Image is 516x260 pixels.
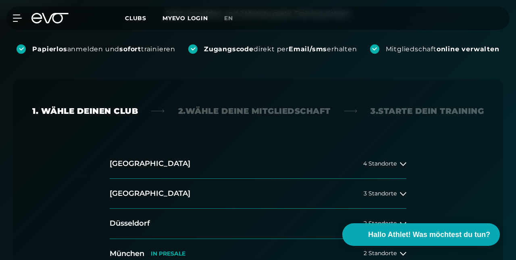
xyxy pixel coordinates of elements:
[204,45,357,54] div: direkt per erhalten
[386,45,499,54] div: Mitgliedschaft
[224,15,233,22] span: en
[110,149,406,179] button: [GEOGRAPHIC_DATA]4 Standorte
[110,209,406,239] button: Düsseldorf2 Standorte
[110,218,150,229] h2: Düsseldorf
[370,105,484,117] div: 3. Starte dein Training
[110,179,406,209] button: [GEOGRAPHIC_DATA]3 Standorte
[110,189,190,199] h2: [GEOGRAPHIC_DATA]
[32,45,175,54] div: anmelden und trainieren
[178,105,331,117] div: 2. Wähle deine Mitgliedschaft
[364,250,397,256] span: 2 Standorte
[364,220,397,226] span: 2 Standorte
[162,15,208,22] a: MYEVO LOGIN
[368,229,490,240] span: Hallo Athlet! Was möchtest du tun?
[125,15,146,22] span: Clubs
[32,45,67,53] strong: Papierlos
[437,45,499,53] strong: online verwalten
[125,14,162,22] a: Clubs
[119,45,141,53] strong: sofort
[32,105,138,117] div: 1. Wähle deinen Club
[110,159,190,169] h2: [GEOGRAPHIC_DATA]
[151,250,185,257] p: IN PRESALE
[110,249,144,259] h2: München
[364,191,397,197] span: 3 Standorte
[204,45,254,53] strong: Zugangscode
[342,223,500,246] button: Hallo Athlet! Was möchtest du tun?
[224,14,243,23] a: en
[363,161,397,167] span: 4 Standorte
[289,45,327,53] strong: Email/sms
